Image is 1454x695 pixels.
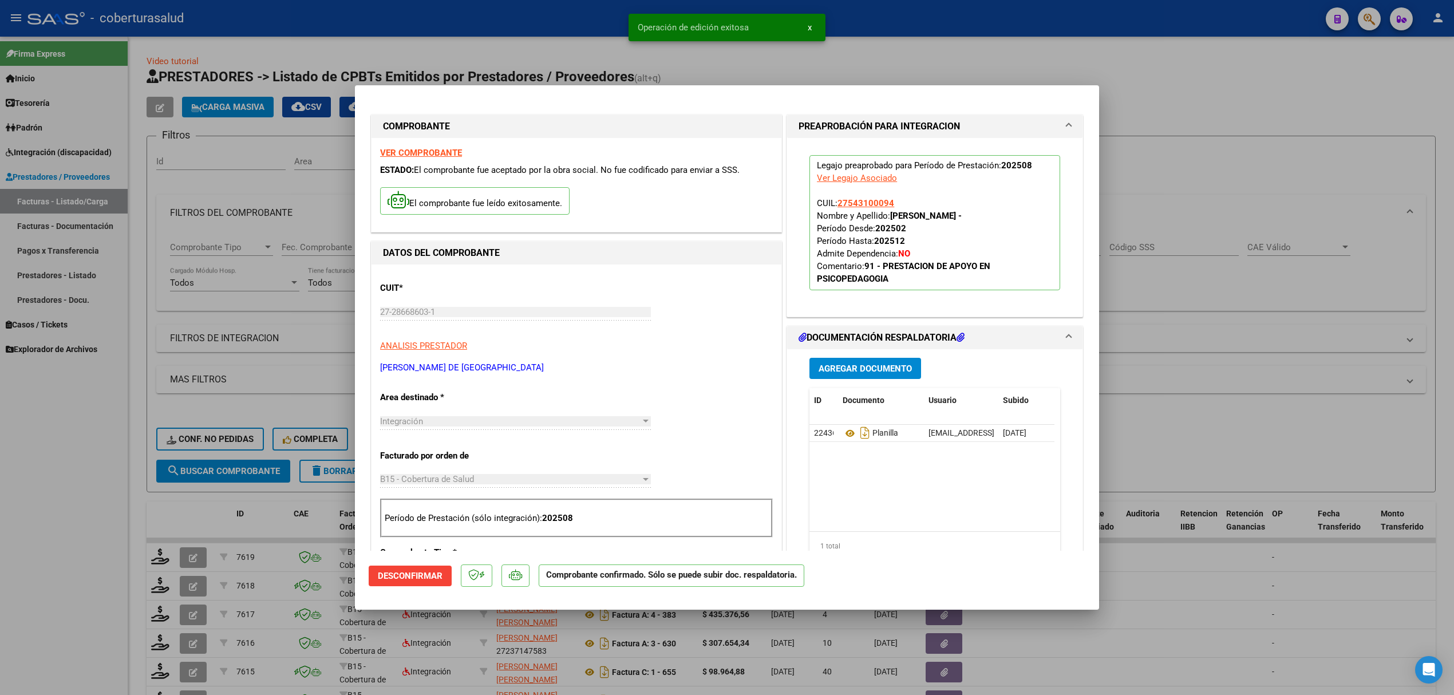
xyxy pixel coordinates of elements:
[378,571,442,581] span: Desconfirmar
[380,187,570,215] p: El comprobante fue leído exitosamente.
[874,236,905,246] strong: 202512
[924,388,998,413] datatable-header-cell: Usuario
[380,165,414,175] span: ESTADO:
[1003,396,1029,405] span: Subido
[817,172,897,184] div: Ver Legajo Asociado
[787,138,1082,317] div: PREAPROBACIÓN PARA INTEGRACION
[1001,160,1032,171] strong: 202508
[380,361,773,374] p: [PERSON_NAME] DE [GEOGRAPHIC_DATA]
[383,247,500,258] strong: DATOS DEL COMPROBANTE
[843,396,884,405] span: Documento
[838,388,924,413] datatable-header-cell: Documento
[638,22,749,33] span: Operación de edición exitosa
[1415,656,1443,684] div: Open Intercom Messenger
[385,512,768,525] p: Período de Prestación (sólo integración):
[808,22,812,33] span: x
[383,121,450,132] strong: COMPROBANTE
[819,364,912,374] span: Agregar Documento
[890,211,962,221] strong: [PERSON_NAME] -
[843,429,898,438] span: Planilla
[380,341,467,351] span: ANALISIS PRESTADOR
[817,198,990,284] span: CUIL: Nombre y Apellido: Período Desde: Período Hasta: Admite Dependencia:
[799,17,821,38] button: x
[799,331,965,345] h1: DOCUMENTACIÓN RESPALDATORIA
[380,416,423,427] span: Integración
[380,546,498,559] p: Comprobante Tipo *
[928,428,1123,437] span: [EMAIL_ADDRESS][DOMAIN_NAME] - [PERSON_NAME]
[814,428,837,437] span: 22436
[380,282,498,295] p: CUIT
[380,474,474,484] span: B15 - Cobertura de Salud
[799,120,960,133] h1: PREAPROBACIÓN PARA INTEGRACION
[817,261,990,284] span: Comentario:
[414,165,740,175] span: El comprobante fue aceptado por la obra social. No fue codificado para enviar a SSS.
[809,388,838,413] datatable-header-cell: ID
[787,115,1082,138] mat-expansion-panel-header: PREAPROBACIÓN PARA INTEGRACION
[998,388,1056,413] datatable-header-cell: Subido
[809,155,1060,290] p: Legajo preaprobado para Período de Prestación:
[858,424,872,442] i: Descargar documento
[875,223,906,234] strong: 202502
[787,349,1082,587] div: DOCUMENTACIÓN RESPALDATORIA
[542,513,573,523] strong: 202508
[809,532,1060,560] div: 1 total
[787,326,1082,349] mat-expansion-panel-header: DOCUMENTACIÓN RESPALDATORIA
[817,261,990,284] strong: 91 - PRESTACION DE APOYO EN PSICOPEDAGOGIA
[380,148,462,158] a: VER COMPROBANTE
[539,564,804,587] p: Comprobante confirmado. Sólo se puede subir doc. respaldatoria.
[380,449,498,463] p: Facturado por orden de
[809,358,921,379] button: Agregar Documento
[837,198,894,208] span: 27543100094
[380,391,498,404] p: Area destinado *
[1003,428,1026,437] span: [DATE]
[369,566,452,586] button: Desconfirmar
[814,396,821,405] span: ID
[898,248,910,259] strong: NO
[928,396,957,405] span: Usuario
